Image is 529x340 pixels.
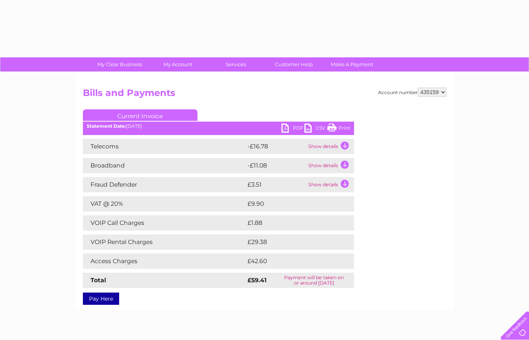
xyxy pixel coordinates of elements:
td: £29.38 [246,234,339,250]
td: £42.60 [246,254,339,269]
b: Statement Date: [87,123,126,129]
a: My Clear Business [88,57,151,72]
h2: Bills and Payments [83,88,446,102]
div: [DATE] [83,124,354,129]
a: Services [204,57,267,72]
td: Show details [306,158,354,173]
td: VOIP Rental Charges [83,234,246,250]
a: Current Invoice [83,109,197,121]
td: £1.88 [246,215,336,231]
td: Broadband [83,158,246,173]
td: £3.51 [246,177,306,192]
strong: £59.41 [248,277,267,284]
td: Fraud Defender [83,177,246,192]
td: -£11.08 [246,158,306,173]
td: £9.90 [246,196,337,211]
a: Make A Payment [320,57,383,72]
a: My Account [146,57,209,72]
a: Customer Help [262,57,325,72]
td: Access Charges [83,254,246,269]
strong: Total [91,277,106,284]
a: CSV [304,124,327,135]
td: Show details [306,139,354,154]
td: Show details [306,177,354,192]
td: VAT @ 20% [83,196,246,211]
td: Telecoms [83,139,246,154]
a: Print [327,124,350,135]
a: PDF [281,124,304,135]
a: Pay Here [83,293,119,305]
td: VOIP Call Charges [83,215,246,231]
div: Account number [378,88,446,97]
td: Payment will be taken on or around [DATE] [274,273,354,288]
td: -£16.78 [246,139,306,154]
